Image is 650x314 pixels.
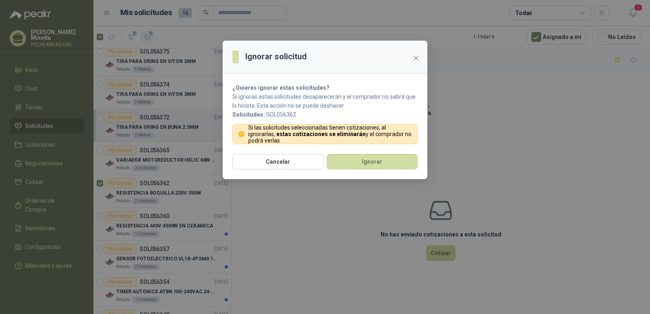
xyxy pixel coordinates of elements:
[276,131,366,137] strong: estas cotizaciones se eliminarán
[327,154,418,169] button: Ignorar
[232,110,418,119] p: SOL056362
[409,52,422,65] button: Close
[232,92,418,110] p: Si ignoras estas solicitudes desaparecerán y el comprador no sabrá que lo hiciste. Esta acción no...
[248,124,413,144] p: Si las solicitudes seleccionadas tienen cotizaciones, al ignorarlas, y el comprador no podrá verlas.
[232,111,265,118] b: Solicitudes:
[232,84,329,91] strong: ¿Quieres ignorar estas solicitudes?
[232,154,323,169] button: Cancelar
[413,55,419,61] span: close
[245,50,307,63] h3: Ignorar solicitud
